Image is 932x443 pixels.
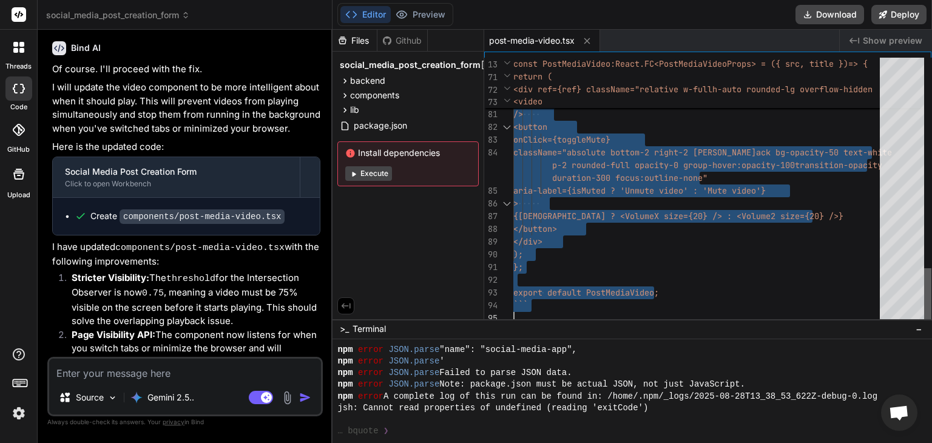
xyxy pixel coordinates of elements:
[513,236,542,247] span: </div>
[871,5,927,24] button: Deploy
[513,96,542,107] span: <video
[7,190,30,200] label: Upload
[484,261,498,274] div: 91
[383,425,390,437] span: ❯
[439,367,572,379] span: Failed to parse JSON data.
[484,210,498,223] div: 87
[913,319,925,339] button: −
[513,109,523,120] span: />
[712,84,873,95] span: h-auto rounded-lg overflow-hidden
[333,35,377,47] div: Files
[383,391,877,402] span: A complete log of this run can be found in: /home/.npm/_logs/2025-08-28T13_38_53_622Z-debug-0.log
[484,121,498,134] div: 82
[489,35,575,47] span: post-media-video.tsx
[513,84,712,95] span: <div ref={ref} className="relative w-full
[130,391,143,404] img: Gemini 2.5 Pro
[142,288,164,299] code: 0.75
[795,160,882,171] span: transition-opacity
[484,58,498,71] span: 13
[353,118,408,133] span: package.json
[513,287,659,298] span: export default PostMediaVideo;
[345,147,471,159] span: Install dependencies
[484,146,498,159] div: 84
[90,210,285,223] div: Create
[513,58,615,69] span: const PostMediaVideo:
[358,344,383,356] span: error
[53,157,300,197] button: Social Media Post Creation FormClick to open Workbench
[552,172,707,183] span: duration-300 focus:outline-none"
[337,402,648,414] span: jsh: Cannot read properties of undefined (reading 'exitCode')
[513,300,528,311] span: ```
[337,425,378,437] span: … bquote
[484,312,498,325] div: 95
[484,84,498,96] span: 72
[484,286,498,299] div: 93
[62,271,320,328] li: The for the Intersection Observer is now , meaning a video must be 75% visible on the screen befo...
[388,356,439,367] span: JSON.parse
[76,391,104,404] p: Source
[513,211,771,221] span: {[DEMOGRAPHIC_DATA] ? <VolumeX size={20} /> : <Volume
[377,35,427,47] div: Github
[350,104,359,116] span: lib
[10,102,27,112] label: code
[52,81,320,135] p: I will update the video component to be more intelligent about when it should play. This will pre...
[52,63,320,76] p: Of course. I'll proceed with the fix.
[484,134,498,146] div: 83
[65,179,288,189] div: Click to open Workbench
[615,58,848,69] span: React.FC<PostMediaVideoProps> = ({ src, title })
[350,89,399,101] span: components
[163,418,184,425] span: privacy
[484,299,498,312] div: 94
[299,391,311,404] img: icon
[52,140,320,154] p: Here is the updated code:
[717,185,766,196] span: te video'}
[47,416,323,428] p: Always double-check its answers. Your in Bind
[552,160,795,171] span: p-2 rounded-full opacity-0 group-hover:opacity-100
[756,147,892,158] span: ack bg-opacity-50 text-white
[71,42,101,54] h6: Bind AI
[484,197,498,210] div: 86
[388,367,439,379] span: JSON.parse
[484,235,498,248] div: 89
[5,61,32,72] label: threads
[166,274,215,284] code: threshold
[513,71,552,82] span: return (
[513,249,523,260] span: );
[391,6,450,23] button: Preview
[7,144,30,155] label: GitHub
[280,391,294,405] img: attachment
[353,323,386,335] span: Terminal
[350,75,385,87] span: backend
[72,272,149,283] strong: Stricter Visibility:
[513,198,518,209] span: >
[358,391,383,402] span: error
[916,323,922,335] span: −
[388,379,439,390] span: JSON.parse
[358,356,383,367] span: error
[439,344,577,356] span: "name": "social-media-app",
[484,71,498,84] span: 71
[513,147,756,158] span: className="absolute bottom-2 right-2 [PERSON_NAME]
[484,274,498,286] div: 92
[795,5,864,24] button: Download
[120,209,285,224] code: components/post-media-video.tsx
[358,367,383,379] span: error
[337,379,353,390] span: npm
[863,35,922,47] span: Show preview
[337,391,353,402] span: npm
[439,356,444,367] span: '
[499,197,515,210] div: Click to collapse the range.
[439,379,745,390] span: Note: package.json must be actual JSON, not just JavaScript.
[513,185,717,196] span: aria-label={isMuted ? 'Unmute video' : 'Mu
[337,356,353,367] span: npm
[115,243,285,253] code: components/post-media-video.tsx
[147,391,194,404] p: Gemini 2.5..
[340,323,349,335] span: >_
[848,58,868,69] span: => {
[337,344,353,356] span: npm
[513,134,610,145] span: onClick={toggleMute}
[881,394,917,431] a: Open chat
[484,184,498,197] div: 85
[771,211,843,221] span: 2 size={20} />}
[484,223,498,235] div: 88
